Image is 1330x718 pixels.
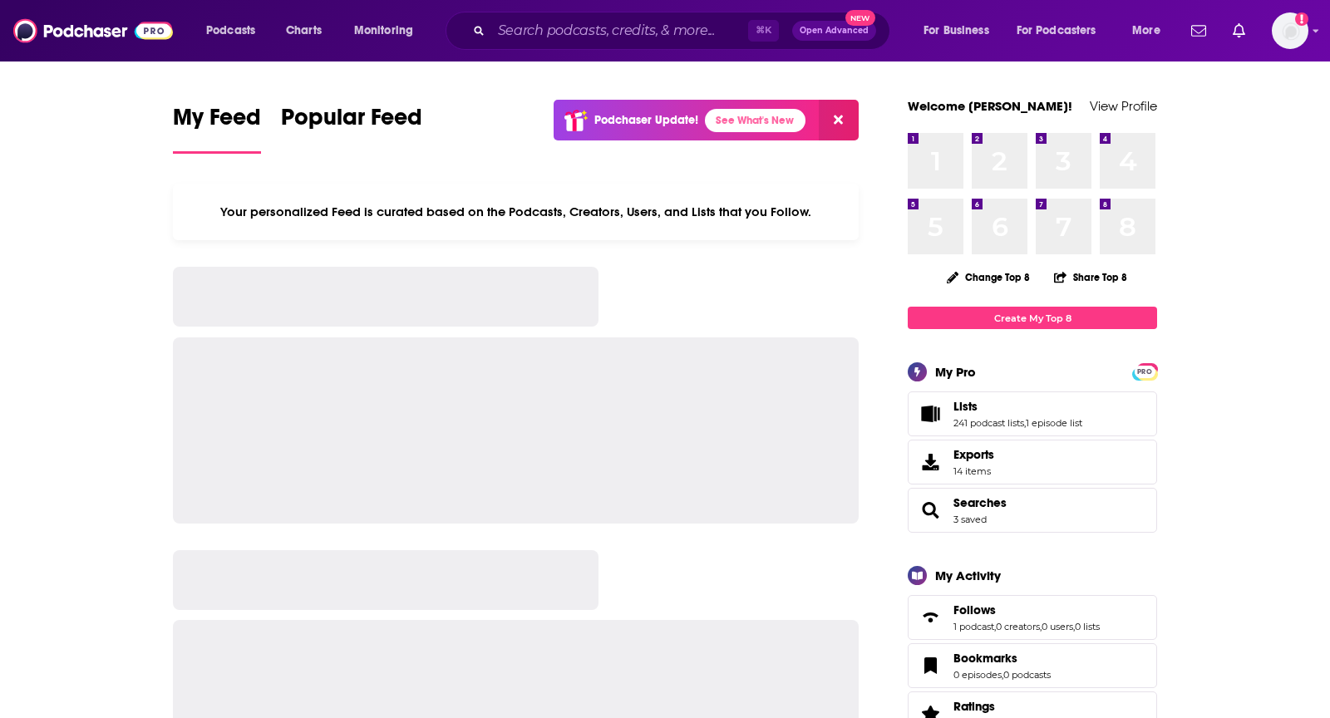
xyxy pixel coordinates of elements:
[953,699,1051,714] a: Ratings
[914,606,947,629] a: Follows
[1003,669,1051,681] a: 0 podcasts
[1272,12,1308,49] img: User Profile
[800,27,869,35] span: Open Advanced
[845,10,875,26] span: New
[748,20,779,42] span: ⌘ K
[912,17,1010,44] button: open menu
[953,669,1002,681] a: 0 episodes
[935,364,976,380] div: My Pro
[1053,261,1128,293] button: Share Top 8
[953,399,978,414] span: Lists
[914,402,947,425] a: Lists
[953,465,994,477] span: 14 items
[908,440,1157,484] a: Exports
[1017,19,1096,42] span: For Podcasters
[935,568,1001,583] div: My Activity
[937,267,1040,288] button: Change Top 8
[1272,12,1308,49] span: Logged in as TeemsPR
[908,643,1157,688] span: Bookmarks
[1226,17,1252,45] a: Show notifications dropdown
[1073,621,1075,632] span: ,
[792,21,876,41] button: Open AdvancedNew
[914,450,947,474] span: Exports
[953,417,1024,429] a: 241 podcast lists
[1272,12,1308,49] button: Show profile menu
[953,699,995,714] span: Ratings
[195,17,277,44] button: open menu
[908,488,1157,533] span: Searches
[908,307,1157,329] a: Create My Top 8
[173,184,859,240] div: Your personalized Feed is curated based on the Podcasts, Creators, Users, and Lists that you Follow.
[1075,621,1100,632] a: 0 lists
[275,17,332,44] a: Charts
[286,19,322,42] span: Charts
[1135,365,1155,377] a: PRO
[1040,621,1042,632] span: ,
[1121,17,1181,44] button: open menu
[914,654,947,677] a: Bookmarks
[1042,621,1073,632] a: 0 users
[908,391,1157,436] span: Lists
[953,602,996,617] span: Follows
[1132,19,1160,42] span: More
[953,621,994,632] a: 1 podcast
[281,103,422,154] a: Popular Feed
[953,447,994,462] span: Exports
[1006,17,1121,44] button: open menu
[1002,669,1003,681] span: ,
[1135,366,1155,378] span: PRO
[908,98,1072,114] a: Welcome [PERSON_NAME]!
[354,19,413,42] span: Monitoring
[1185,17,1213,45] a: Show notifications dropdown
[281,103,422,141] span: Popular Feed
[994,621,996,632] span: ,
[953,651,1051,666] a: Bookmarks
[1090,98,1157,114] a: View Profile
[705,109,805,132] a: See What's New
[924,19,989,42] span: For Business
[914,499,947,522] a: Searches
[342,17,435,44] button: open menu
[173,103,261,154] a: My Feed
[953,495,1007,510] a: Searches
[996,621,1040,632] a: 0 creators
[908,595,1157,640] span: Follows
[953,651,1017,666] span: Bookmarks
[953,602,1100,617] a: Follows
[173,103,261,141] span: My Feed
[1295,12,1308,26] svg: Add a profile image
[461,12,906,50] div: Search podcasts, credits, & more...
[1026,417,1082,429] a: 1 episode list
[206,19,255,42] span: Podcasts
[953,399,1082,414] a: Lists
[1024,417,1026,429] span: ,
[594,113,698,127] p: Podchaser Update!
[953,514,987,525] a: 3 saved
[13,15,173,47] img: Podchaser - Follow, Share and Rate Podcasts
[491,17,748,44] input: Search podcasts, credits, & more...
